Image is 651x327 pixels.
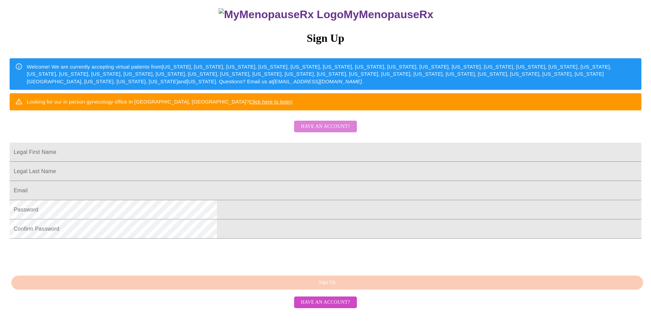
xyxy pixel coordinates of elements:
iframe: reCAPTCHA [10,242,114,269]
img: MyMenopauseRx Logo [219,8,344,21]
button: Have an account? [294,121,357,133]
h3: Sign Up [10,32,641,45]
h3: MyMenopauseRx [11,8,642,21]
span: Have an account? [301,122,350,131]
div: Welcome! We are currently accepting virtual patients from [US_STATE], [US_STATE], [US_STATE], [US... [27,60,636,88]
a: Have an account? [292,128,359,134]
a: Click here to login! [249,99,293,105]
span: Have an account? [301,298,350,307]
div: Looking for our in person gynecology office in [GEOGRAPHIC_DATA], [GEOGRAPHIC_DATA]? [27,95,293,108]
em: [EMAIL_ADDRESS][DOMAIN_NAME] [273,78,362,84]
button: Have an account? [294,296,357,308]
a: Have an account? [292,299,359,304]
